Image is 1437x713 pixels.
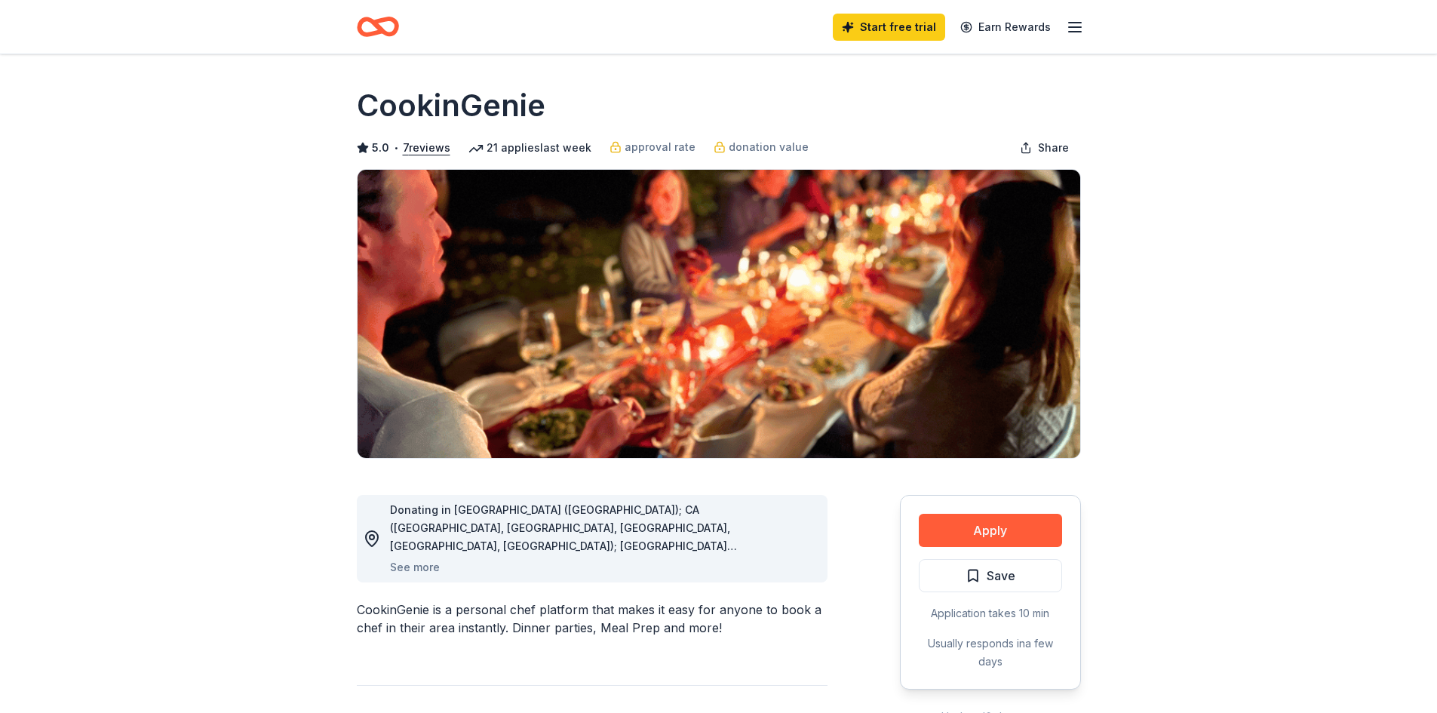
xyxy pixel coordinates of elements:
[833,14,945,41] a: Start free trial
[468,139,591,157] div: 21 applies last week
[358,170,1080,458] img: Image for CookinGenie
[951,14,1060,41] a: Earn Rewards
[1008,133,1081,163] button: Share
[919,604,1062,622] div: Application takes 10 min
[357,85,545,127] h1: CookinGenie
[609,138,695,156] a: approval rate
[390,558,440,576] button: See more
[919,635,1062,671] div: Usually responds in a few days
[729,138,809,156] span: donation value
[919,514,1062,547] button: Apply
[393,142,398,154] span: •
[987,566,1015,585] span: Save
[403,139,450,157] button: 7reviews
[625,138,695,156] span: approval rate
[357,601,828,637] div: CookinGenie is a personal chef platform that makes it easy for anyone to book a chef in their are...
[1038,139,1069,157] span: Share
[919,559,1062,592] button: Save
[714,138,809,156] a: donation value
[357,9,399,45] a: Home
[372,139,389,157] span: 5.0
